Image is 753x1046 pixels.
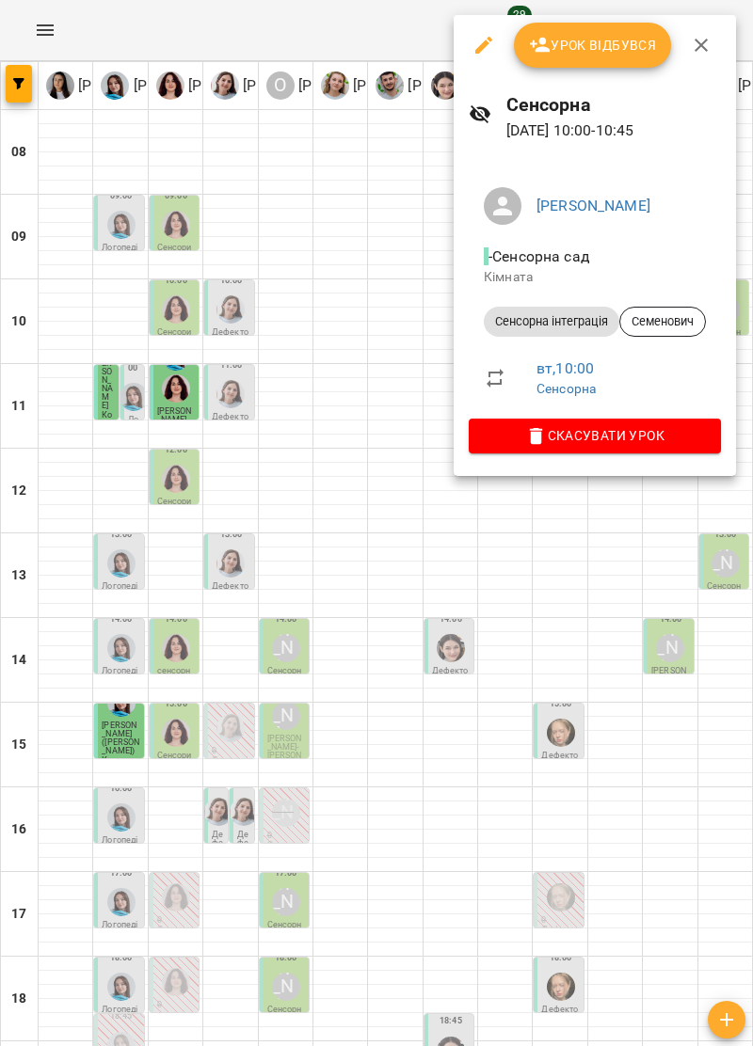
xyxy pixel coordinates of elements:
[537,359,594,377] a: вт , 10:00
[469,419,721,452] button: Скасувати Урок
[484,247,593,265] span: - Сенсорна сад
[620,313,705,330] span: Семенович
[537,197,650,214] a: [PERSON_NAME]
[506,119,721,142] p: [DATE] 10:00 - 10:45
[537,381,596,396] a: Сенсорна
[506,90,721,119] h6: Сенсорна
[484,268,706,287] p: Кімната
[514,23,672,68] button: Урок відбувся
[619,307,706,337] div: Семенович
[484,424,706,447] span: Скасувати Урок
[484,313,619,330] span: Сенсорна інтеграція
[529,34,657,56] span: Урок відбувся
